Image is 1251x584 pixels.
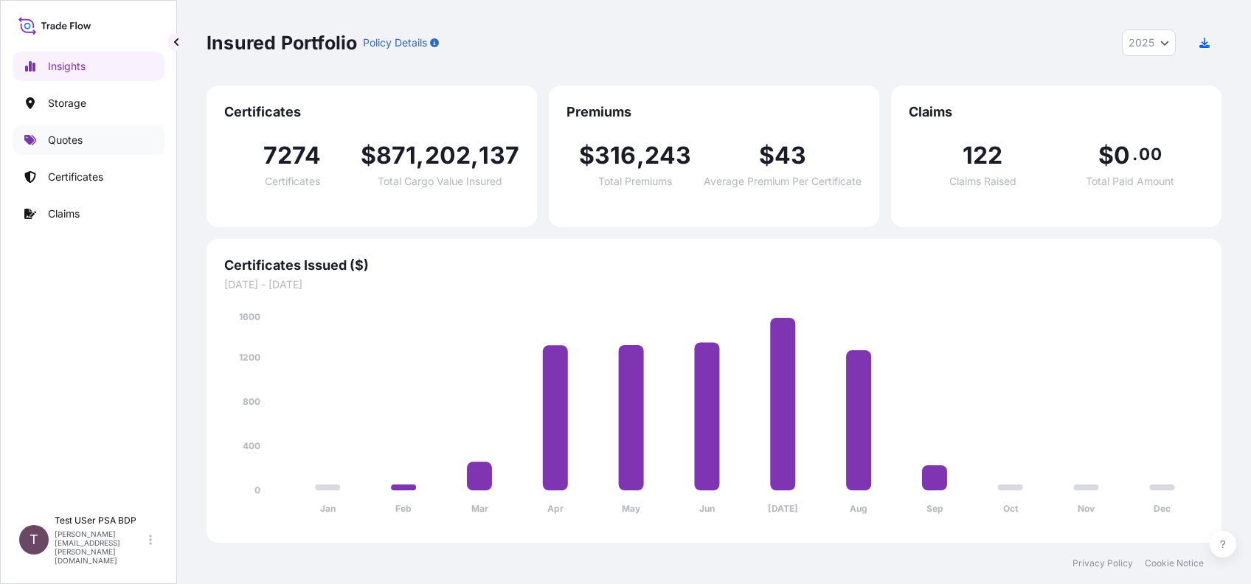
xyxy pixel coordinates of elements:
tspan: 800 [243,396,260,407]
p: [PERSON_NAME][EMAIL_ADDRESS][PERSON_NAME][DOMAIN_NAME] [55,529,146,565]
span: T [30,532,38,547]
span: Total Paid Amount [1086,176,1174,187]
span: 2025 [1129,35,1154,50]
span: $ [1098,144,1114,167]
span: , [416,144,424,167]
span: 122 [963,144,1003,167]
p: Claims [48,206,80,221]
span: , [471,144,479,167]
tspan: Jan [320,503,336,514]
tspan: Sep [926,503,943,514]
tspan: 400 [243,440,260,451]
tspan: [DATE] [768,503,798,514]
span: Claims [909,103,1204,121]
a: Claims [13,199,164,229]
span: 7274 [263,144,322,167]
a: Storage [13,88,164,118]
span: , [637,144,645,167]
tspan: 1600 [239,311,260,322]
span: Total Cargo Value Insured [378,176,502,187]
p: Insured Portfolio [207,31,357,55]
span: Certificates [224,103,519,121]
span: 202 [425,144,471,167]
tspan: Feb [395,503,412,514]
span: 43 [774,144,806,167]
tspan: Apr [547,503,564,514]
p: Quotes [48,133,83,147]
a: Insights [13,52,164,81]
tspan: Nov [1078,503,1095,514]
span: 00 [1139,148,1161,160]
p: Insights [48,59,86,74]
tspan: Mar [471,503,488,514]
span: 137 [479,144,519,167]
tspan: Oct [1003,503,1019,514]
span: 871 [376,144,417,167]
span: 0 [1114,144,1130,167]
span: 243 [645,144,692,167]
tspan: 1200 [239,352,260,363]
tspan: May [622,503,641,514]
span: $ [361,144,376,167]
tspan: 0 [254,484,260,496]
span: . [1132,148,1137,160]
a: Privacy Policy [1072,557,1133,569]
a: Certificates [13,162,164,192]
span: 316 [595,144,637,167]
a: Cookie Notice [1145,557,1204,569]
span: Average Premium Per Certificate [704,176,862,187]
span: Claims Raised [949,176,1016,187]
p: Policy Details [363,35,427,50]
span: Certificates [265,176,320,187]
span: Premiums [566,103,862,121]
tspan: Jun [699,503,715,514]
tspan: Aug [850,503,867,514]
span: $ [759,144,774,167]
span: Total Premiums [598,176,672,187]
span: $ [579,144,595,167]
span: [DATE] - [DATE] [224,277,1204,292]
span: Certificates Issued ($) [224,257,1204,274]
button: Year Selector [1122,29,1176,56]
p: Storage [48,96,86,111]
p: Certificates [48,170,103,184]
tspan: Dec [1154,503,1171,514]
a: Quotes [13,125,164,155]
p: Test USer PSA BDP [55,515,146,526]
